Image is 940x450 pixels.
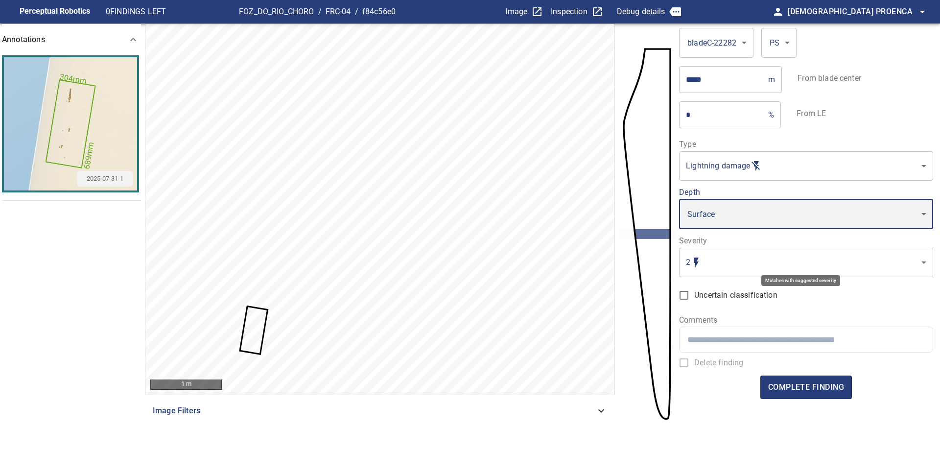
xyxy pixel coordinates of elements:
div: PS [761,27,797,58]
img: Cropped image of finding key FOZ_DO_RIO_CHORO/FRC-04/f84c56e0-7981-11f0-9e8f-770d5441406a. Inspec... [4,57,137,190]
label: Comments [679,316,933,324]
button: 2025-07-31-1 [4,57,137,190]
a: Image [505,6,543,18]
span: / [318,6,322,18]
span: / [355,6,358,18]
figcaption: Perceptual Robotics [20,4,90,20]
a: f84c56e0 [362,7,396,16]
div: Surface [679,199,933,229]
div: Surface [686,208,917,220]
div: Does not match with suggested type of dirt_fouling [686,160,917,172]
span: Delete finding [694,357,743,369]
div: 2 [686,257,917,268]
span: person [772,6,784,18]
span: complete finding [768,380,844,394]
p: FOZ_DO_RIO_CHORO [239,6,314,18]
div: PS [768,37,781,49]
button: complete finding [760,376,852,399]
label: From blade center [798,74,861,82]
label: Type [679,141,933,148]
span: [DEMOGRAPHIC_DATA] Proenca [788,5,928,19]
div: Image Filters [145,399,615,423]
p: Annotations [2,34,45,46]
p: Debug details [617,6,665,18]
div: bladeC-22282 [679,27,753,58]
span: arrow_drop_down [916,6,928,18]
span: Uncertain classification [694,289,777,301]
div: Lightning damage [679,151,933,181]
span: Image Filters [153,405,595,417]
label: Severity [679,237,933,245]
div: 2 [679,247,933,277]
a: Inspection [551,6,603,18]
label: Depth [679,189,933,196]
button: [DEMOGRAPHIC_DATA] Proenca [784,2,928,22]
span: 2025-07-31-1 [81,174,129,184]
p: % [768,110,774,119]
p: Inspection [551,6,587,18]
a: FRC-04 [326,7,351,16]
p: Image [505,6,527,18]
div: bladeC-22282 [686,37,738,49]
p: m [768,75,775,84]
label: From LE [797,110,826,118]
div: Annotations [2,24,143,55]
p: 0 FINDINGS LEFT [106,6,239,18]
